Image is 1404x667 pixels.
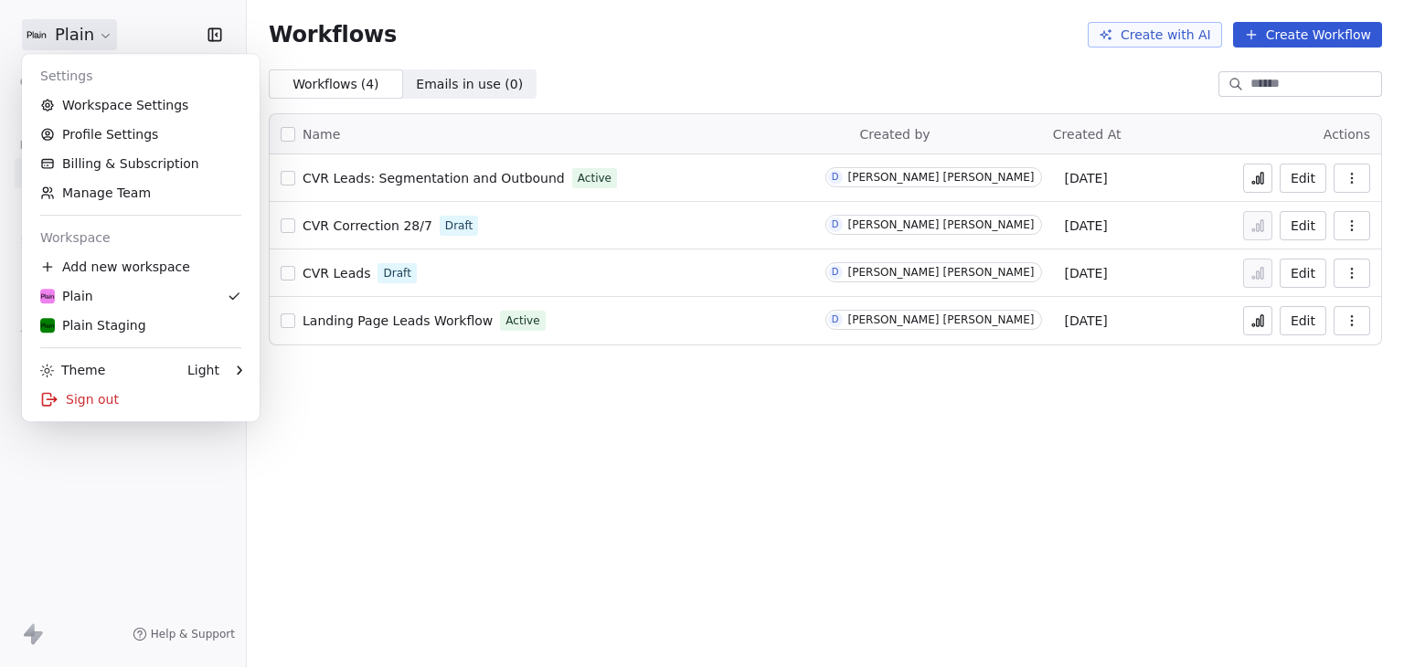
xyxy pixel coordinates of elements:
div: Sign out [29,385,252,414]
img: Plain-Logo-Tile.png [40,289,55,303]
div: Light [187,361,219,379]
div: Settings [29,61,252,90]
div: Workspace [29,223,252,252]
div: Theme [40,361,105,379]
a: Workspace Settings [29,90,252,120]
a: Billing & Subscription [29,149,252,178]
div: Plain [40,287,93,305]
img: Plain-Logo-Tile.png [40,318,55,333]
div: Add new workspace [29,252,252,281]
a: Manage Team [29,178,252,207]
div: Plain Staging [40,316,146,334]
a: Profile Settings [29,120,252,149]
